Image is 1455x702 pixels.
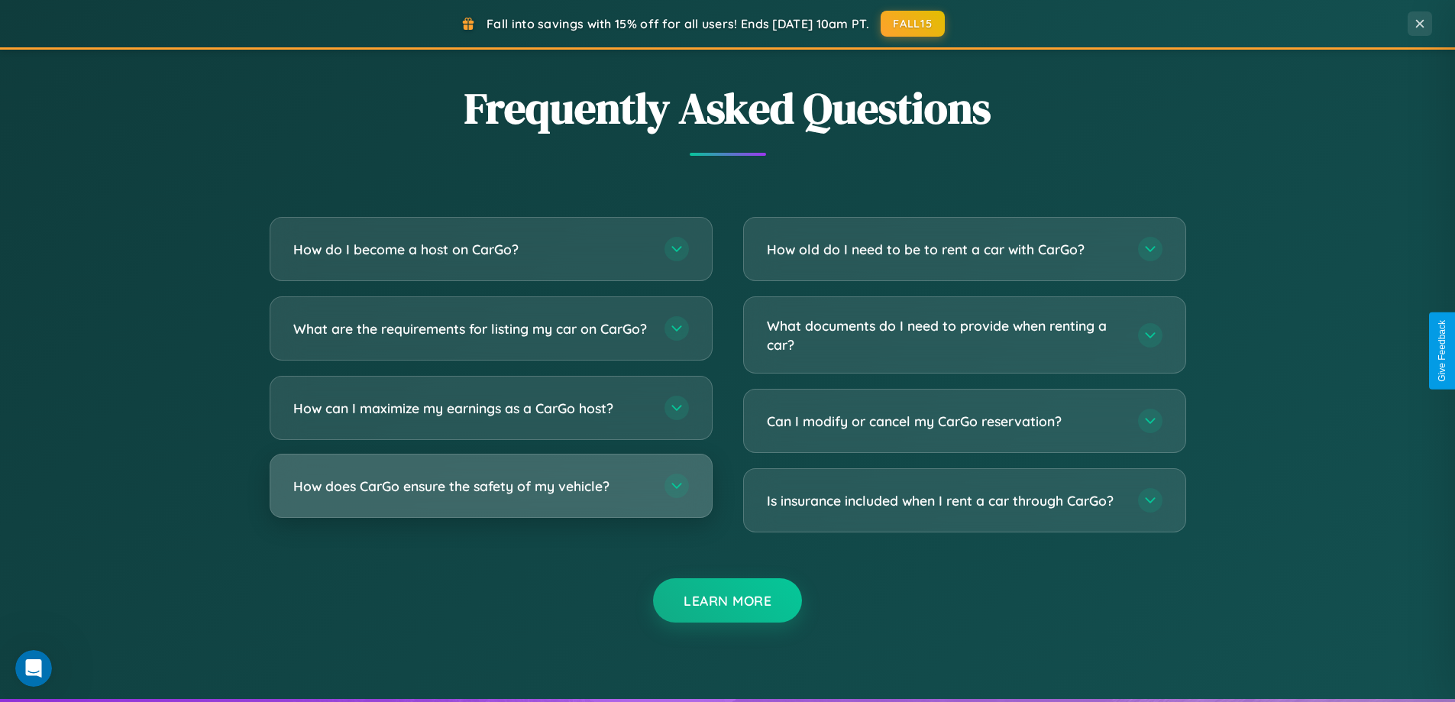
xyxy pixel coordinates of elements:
[270,79,1186,137] h2: Frequently Asked Questions
[767,491,1123,510] h3: Is insurance included when I rent a car through CarGo?
[767,240,1123,259] h3: How old do I need to be to rent a car with CarGo?
[293,477,649,496] h3: How does CarGo ensure the safety of my vehicle?
[15,650,52,687] iframe: Intercom live chat
[653,578,802,623] button: Learn More
[293,399,649,418] h3: How can I maximize my earnings as a CarGo host?
[767,412,1123,431] h3: Can I modify or cancel my CarGo reservation?
[293,240,649,259] h3: How do I become a host on CarGo?
[767,316,1123,354] h3: What documents do I need to provide when renting a car?
[881,11,945,37] button: FALL15
[487,16,869,31] span: Fall into savings with 15% off for all users! Ends [DATE] 10am PT.
[293,319,649,338] h3: What are the requirements for listing my car on CarGo?
[1437,320,1447,382] div: Give Feedback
